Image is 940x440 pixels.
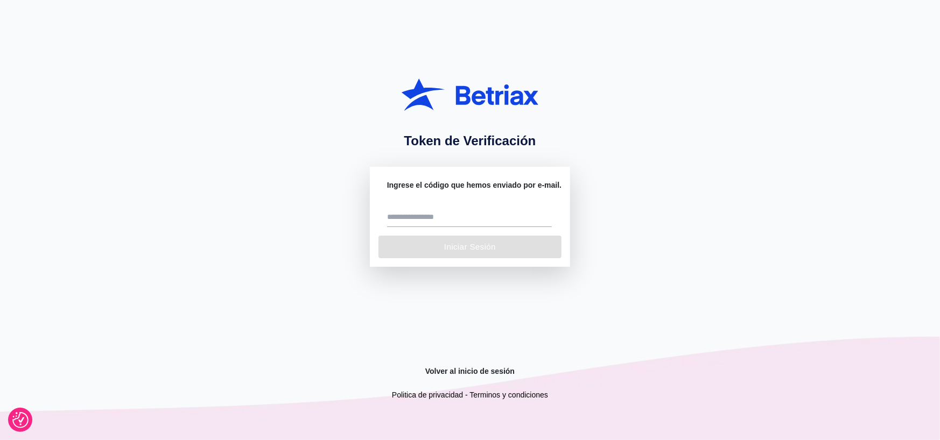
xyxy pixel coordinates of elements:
label: Ingrese el código que hemos enviado por e-mail. [387,180,562,190]
img: Revisit consent button [12,412,29,428]
p: Politica de privacidad - Terminos y condiciones [392,389,548,400]
a: Volver al inicio de sesión [425,366,515,377]
button: Preferencias de consentimiento [12,412,29,428]
h1: Token de Verificación [404,132,536,150]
